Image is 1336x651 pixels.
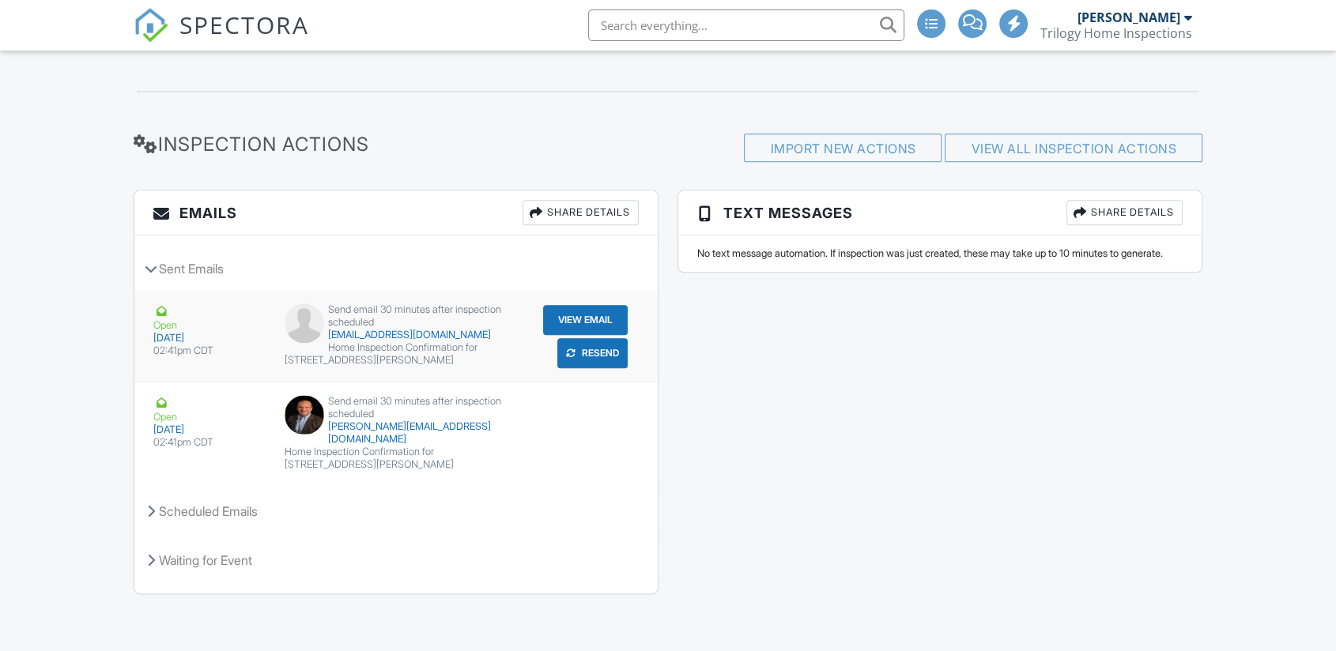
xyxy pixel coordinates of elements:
img: default-user-f0147aede5fd5fa78ca7ade42f37bd4542148d508eef1c3d3ea960f66861d68b.jpg [285,303,324,343]
div: Open [153,303,266,332]
div: Send email 30 minutes after inspection scheduled [285,395,508,420]
a: View Email [542,303,629,337]
span: SPECTORA [179,8,309,41]
div: Send email 30 minutes after inspection scheduled [285,303,508,329]
div: No text message automation. If inspection was just created, these may take up to 10 minutes to ge... [697,247,1183,260]
div: [PERSON_NAME][EMAIL_ADDRESS][DOMAIN_NAME] [285,420,508,446]
a: View All Inspection Actions [971,141,1176,156]
input: Search everything... [588,9,904,41]
button: View Email [543,305,628,335]
div: Scheduled Emails [134,490,658,532]
div: Share Details [1066,200,1183,225]
div: Share Details [523,200,639,225]
div: Waiting for Event [134,539,658,581]
div: Open [153,395,266,423]
img: jpeg [285,395,324,435]
div: Home Inspection Confirmation for [STREET_ADDRESS][PERSON_NAME] [285,341,508,367]
div: 02:41pm CDT [153,436,266,449]
div: Import New Actions [744,134,942,162]
h3: Text Messages [678,190,1202,235]
div: Trilogy Home Inspections [1040,25,1192,41]
div: [DATE] [153,332,266,344]
button: Resend [557,338,628,368]
div: [DATE] [153,423,266,436]
h3: Inspection Actions [134,134,477,155]
img: The Best Home Inspection Software - Spectora [134,8,168,43]
div: Sent Emails [134,247,658,290]
div: Home Inspection Confirmation for [STREET_ADDRESS][PERSON_NAME] [285,446,508,471]
div: [PERSON_NAME] [1077,9,1180,25]
div: [EMAIL_ADDRESS][DOMAIN_NAME] [285,329,508,341]
a: SPECTORA [134,21,309,55]
div: 02:41pm CDT [153,344,266,357]
h3: Emails [134,190,658,235]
